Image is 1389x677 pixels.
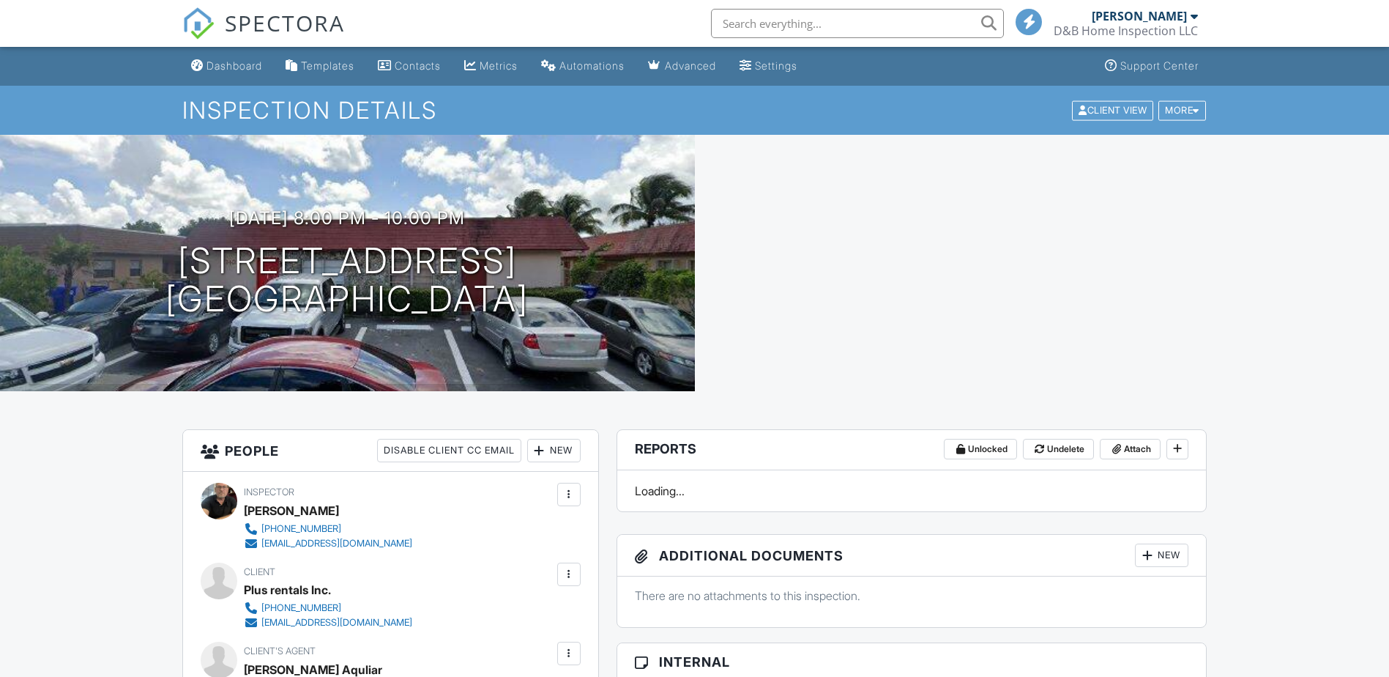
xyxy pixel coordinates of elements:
[244,500,339,522] div: [PERSON_NAME]
[377,439,521,462] div: Disable Client CC Email
[280,53,360,80] a: Templates
[711,9,1004,38] input: Search everything...
[229,208,465,228] h3: [DATE] 8:00 pm - 10:00 pm
[1135,544,1188,567] div: New
[206,59,262,72] div: Dashboard
[372,53,447,80] a: Contacts
[244,536,412,551] a: [EMAIL_ADDRESS][DOMAIN_NAME]
[261,523,341,535] div: [PHONE_NUMBER]
[1072,100,1153,120] div: Client View
[261,617,412,629] div: [EMAIL_ADDRESS][DOMAIN_NAME]
[182,97,1207,123] h1: Inspection Details
[1070,104,1157,115] a: Client View
[527,439,581,462] div: New
[225,7,345,38] span: SPECTORA
[642,53,722,80] a: Advanced
[1092,9,1187,23] div: [PERSON_NAME]
[535,53,630,80] a: Automations (Basic)
[182,20,345,51] a: SPECTORA
[244,615,412,630] a: [EMAIL_ADDRESS][DOMAIN_NAME]
[755,59,797,72] div: Settings
[395,59,441,72] div: Contacts
[559,59,625,72] div: Automations
[244,566,275,577] span: Client
[244,645,316,656] span: Client's Agent
[1054,23,1198,38] div: D&B Home Inspection LLC
[734,53,803,80] a: Settings
[185,53,268,80] a: Dashboard
[182,7,215,40] img: The Best Home Inspection Software - Spectora
[1158,100,1206,120] div: More
[480,59,518,72] div: Metrics
[635,588,1189,604] p: There are no attachments to this inspection.
[244,522,412,536] a: [PHONE_NUMBER]
[1120,59,1199,72] div: Support Center
[244,487,294,497] span: Inspector
[165,242,529,319] h1: [STREET_ADDRESS] [GEOGRAPHIC_DATA]
[458,53,524,80] a: Metrics
[244,579,331,601] div: Plus rentals Inc.
[261,602,341,614] div: [PHONE_NUMBER]
[244,601,412,615] a: [PHONE_NUMBER]
[1099,53,1204,80] a: Support Center
[665,59,716,72] div: Advanced
[261,538,412,550] div: [EMAIL_ADDRESS][DOMAIN_NAME]
[617,535,1207,577] h3: Additional Documents
[301,59,354,72] div: Templates
[183,430,598,472] h3: People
